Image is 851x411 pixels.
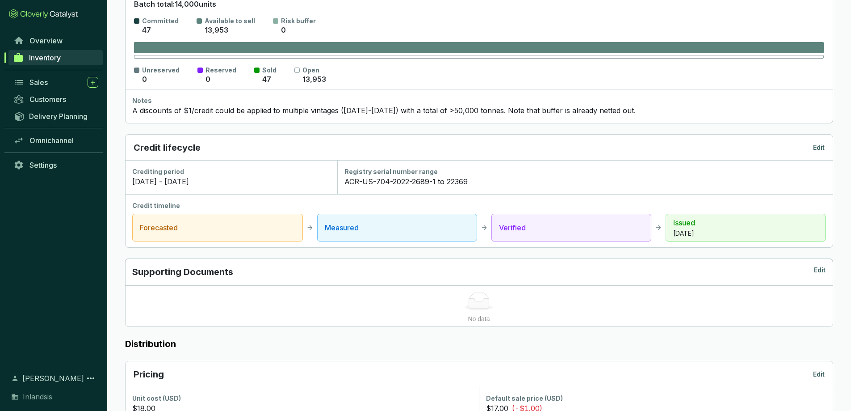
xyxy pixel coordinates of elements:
[29,78,48,87] span: Sales
[132,176,330,187] div: [DATE] - [DATE]
[205,75,210,85] p: 0
[486,394,563,402] span: Default sale price (USD)
[281,25,286,34] span: 0
[281,17,316,25] p: Risk buffer
[23,391,52,402] span: Inlandsis
[262,75,271,85] p: 47
[125,338,833,350] label: Distribution
[22,373,84,384] span: [PERSON_NAME]
[132,394,181,402] span: Unit cost (USD)
[29,112,88,121] span: Delivery Planning
[29,161,57,169] span: Settings
[673,229,818,238] p: [DATE]
[9,33,103,48] a: Overview
[9,133,103,148] a: Omnichannel
[142,17,179,25] p: Committed
[205,17,255,25] p: Available to sell
[814,266,826,278] p: Edit
[29,136,74,145] span: Omnichannel
[9,92,103,107] a: Customers
[142,25,151,35] p: 47
[132,266,233,278] p: Supporting Documents
[302,75,326,85] p: 13,953
[205,25,228,35] p: 13,953
[344,176,826,187] div: ACR-US-704-2022-2689-1 to 22369
[813,143,825,152] p: Edit
[813,370,825,379] p: Edit
[142,75,147,85] p: 0
[9,157,103,173] a: Settings
[325,222,470,233] p: Measured
[29,36,63,45] span: Overview
[9,109,103,123] a: Delivery Planning
[132,96,826,105] div: Notes
[143,314,815,324] div: No data
[262,66,277,75] p: Sold
[29,53,61,62] span: Inventory
[499,222,644,233] p: Verified
[140,222,295,233] p: Forecasted
[8,50,103,65] a: Inventory
[132,105,826,116] div: A discounts of $1/credit could be applied to multiple vintages ([DATE]-[DATE]) with a total of >5...
[205,66,236,75] p: Reserved
[29,95,66,104] span: Customers
[512,406,542,411] p: (-$1.00)
[142,66,180,75] p: Unreserved
[673,217,818,228] p: Issued
[132,167,330,176] div: Crediting period
[134,141,201,154] p: Credit lifecycle
[132,201,826,210] div: Credit timeline
[9,75,103,90] a: Sales
[344,167,826,176] div: Registry serial number range
[302,66,326,75] p: Open
[134,368,164,381] p: Pricing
